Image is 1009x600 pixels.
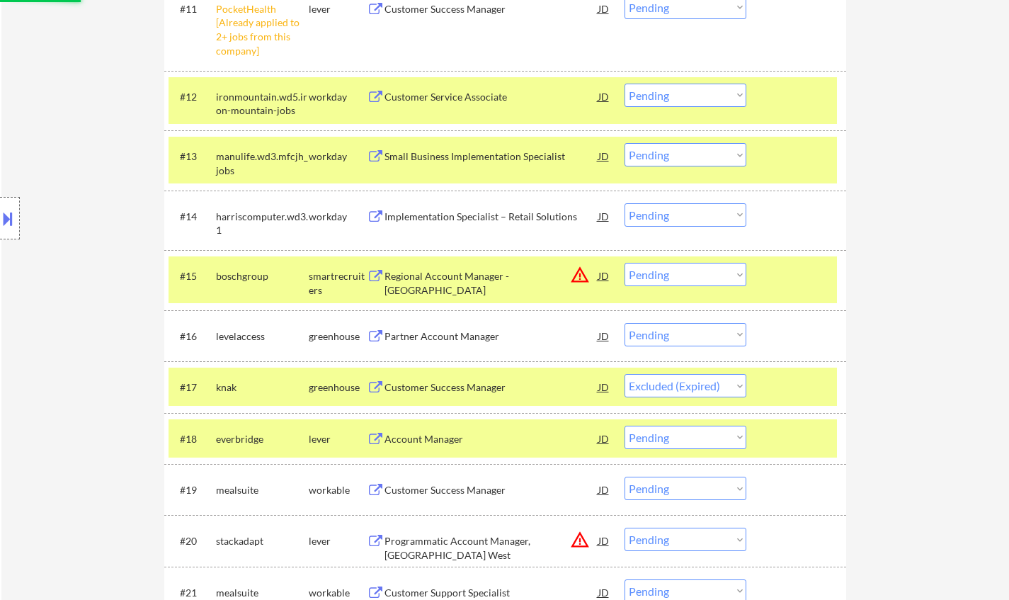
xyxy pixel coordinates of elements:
div: mealsuite [216,483,309,497]
div: JD [597,143,611,169]
div: JD [597,426,611,451]
button: warning_amber [570,530,590,550]
div: lever [309,2,367,16]
div: #17 [180,380,205,395]
div: lever [309,432,367,446]
div: #18 [180,432,205,446]
div: mealsuite [216,586,309,600]
div: #19 [180,483,205,497]
div: stackadapt [216,534,309,548]
div: knak [216,380,309,395]
div: JD [597,374,611,400]
div: JD [597,323,611,349]
div: workday [309,210,367,224]
div: Customer Support Specialist [384,586,598,600]
div: Customer Success Manager [384,380,598,395]
div: workday [309,149,367,164]
div: #11 [180,2,205,16]
div: JD [597,528,611,553]
div: harriscomputer.wd3.1 [216,210,309,237]
div: manulife.wd3.mfcjh_jobs [216,149,309,177]
div: #20 [180,534,205,548]
div: levelaccess [216,329,309,344]
div: Customer Success Manager [384,2,598,16]
div: everbridge [216,432,309,446]
div: Small Business Implementation Specialist [384,149,598,164]
div: smartrecruiters [309,269,367,297]
div: workable [309,586,367,600]
div: Account Manager [384,432,598,446]
div: #21 [180,586,205,600]
div: boschgroup [216,269,309,283]
div: lever [309,534,367,548]
div: greenhouse [309,380,367,395]
div: workday [309,90,367,104]
div: Customer Service Associate [384,90,598,104]
div: PocketHealth [Already applied to 2+ jobs from this company] [216,2,309,57]
div: Customer Success Manager [384,483,598,497]
div: Implementation Specialist – Retail Solutions [384,210,598,224]
div: JD [597,263,611,288]
div: Regional Account Manager - [GEOGRAPHIC_DATA] [384,269,598,297]
div: Programmatic Account Manager, [GEOGRAPHIC_DATA] West [384,534,598,562]
div: JD [597,477,611,502]
div: JD [597,203,611,229]
div: workable [309,483,367,497]
div: JD [597,84,611,109]
div: greenhouse [309,329,367,344]
div: ironmountain.wd5.iron-mountain-jobs [216,90,309,118]
div: Partner Account Manager [384,329,598,344]
button: warning_amber [570,265,590,285]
